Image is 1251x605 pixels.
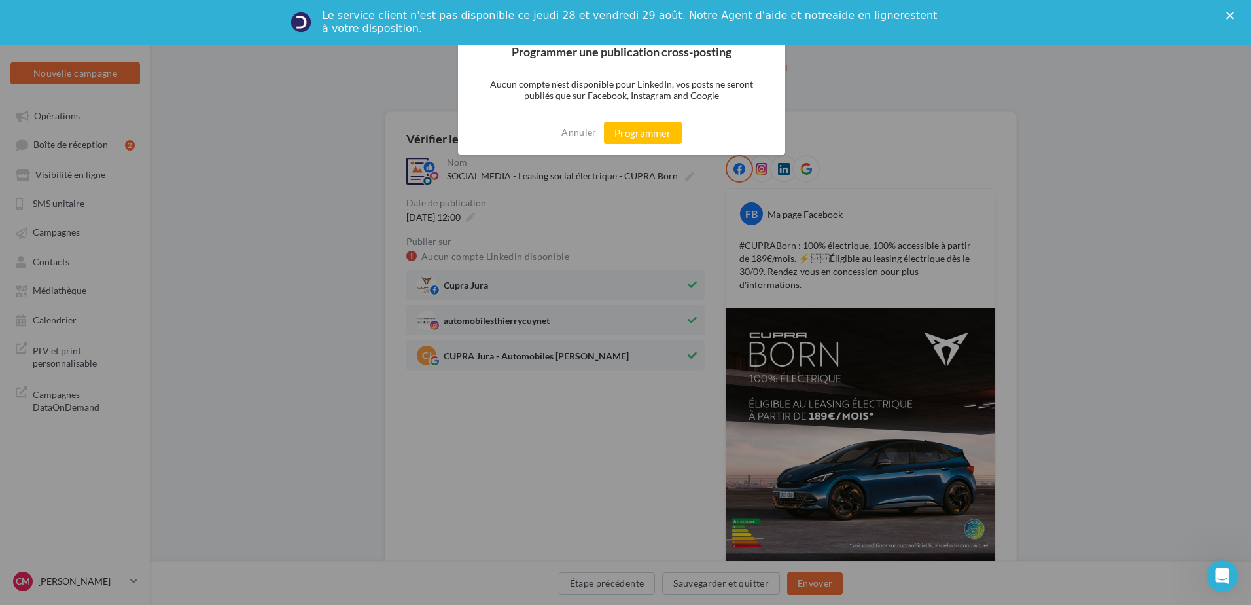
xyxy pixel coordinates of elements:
[322,9,940,35] div: Le service client n'est pas disponible ce jeudi 28 et vendredi 29 août. Notre Agent d'aide et not...
[1226,12,1239,20] div: Fermer
[1207,560,1238,592] iframe: Intercom live chat
[458,68,785,111] p: Aucun compte n’est disponible pour LinkedIn, vos posts ne seront publiés que sur Facebook, Instag...
[561,122,596,143] button: Annuler
[832,9,900,22] a: aide en ligne
[458,35,785,68] h2: Programmer une publication cross-posting
[291,12,311,33] img: Profile image for Service-Client
[604,122,682,144] button: Programmer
